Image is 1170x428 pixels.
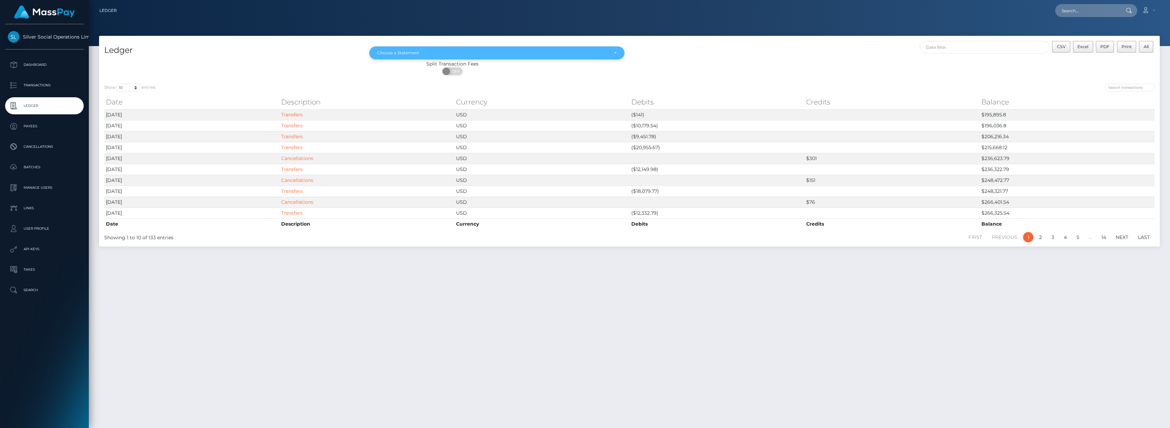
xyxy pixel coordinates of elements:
a: Transfers [281,123,303,129]
a: 2 [1035,232,1046,242]
a: Next [1112,232,1132,242]
td: ($141) [630,109,805,120]
p: Batches [8,162,81,172]
td: USD [454,142,630,153]
td: $151 [804,175,980,186]
td: ($18,079.77) [630,186,805,197]
td: [DATE] [104,208,279,218]
th: Date [104,95,279,109]
p: Search [8,285,81,295]
td: $248,472.77 [980,175,1155,186]
td: $76 [804,197,980,208]
th: Date [104,218,279,229]
a: 1 [1023,232,1033,242]
a: 14 [1098,232,1110,242]
a: Cancellations [5,138,84,155]
td: ($9,451.78) [630,131,805,142]
span: Excel [1077,44,1088,49]
p: Ledger [8,101,81,111]
td: [DATE] [104,109,279,120]
td: $236,322.79 [980,164,1155,175]
a: Transfers [281,133,303,140]
span: OFF [446,68,463,75]
td: USD [454,109,630,120]
a: Transfers [281,188,303,194]
a: Ledger [5,97,84,114]
input: Search transactions [1105,84,1155,91]
td: [DATE] [104,153,279,164]
a: Batches [5,159,84,176]
td: $266,325.54 [980,208,1155,218]
td: [DATE] [104,164,279,175]
a: Manage Users [5,179,84,196]
span: PDF [1100,44,1110,49]
td: USD [454,186,630,197]
th: Balance [980,218,1155,229]
td: $266,401.54 [980,197,1155,208]
th: Currency [454,95,630,109]
button: Excel [1073,41,1093,53]
td: [DATE] [104,197,279,208]
p: API Keys [8,244,81,254]
img: Silver Social Operations Limited [8,31,19,43]
td: [DATE] [104,175,279,186]
a: Search [5,282,84,299]
p: Taxes [8,265,81,275]
td: $206,216.34 [980,131,1155,142]
td: [DATE] [104,131,279,142]
div: Choose a Statement [377,50,608,56]
span: All [1144,44,1149,49]
p: Links [8,203,81,213]
td: ($12,332.79) [630,208,805,218]
div: Showing 1 to 10 of 133 entries [104,231,536,241]
th: Debits [630,95,805,109]
a: Last [1134,232,1154,242]
p: Payees [8,121,81,131]
a: Transfers [281,210,303,216]
a: Cancellations [281,155,313,161]
td: USD [454,164,630,175]
a: Links [5,200,84,217]
td: $195,895.8 [980,109,1155,120]
td: [DATE] [104,142,279,153]
a: Cancellations [281,177,313,183]
button: PDF [1096,41,1114,53]
td: $236,623.79 [980,153,1155,164]
a: API Keys [5,241,84,258]
td: USD [454,175,630,186]
a: Cancellations [281,199,313,205]
td: $248,321.77 [980,186,1155,197]
th: Debits [630,218,805,229]
a: Payees [5,118,84,135]
p: Manage Users [8,183,81,193]
a: User Profile [5,220,84,237]
td: USD [454,120,630,131]
input: Search... [1055,4,1119,17]
span: Print [1121,44,1132,49]
h4: Ledger [104,44,359,56]
td: [DATE] [104,120,279,131]
td: $196,036.8 [980,120,1155,131]
a: 4 [1060,232,1071,242]
td: USD [454,153,630,164]
a: Ledger [99,3,117,18]
label: Show entries [104,84,155,91]
a: Taxes [5,261,84,278]
td: USD [454,131,630,142]
th: Balance [980,95,1155,109]
a: 3 [1048,232,1058,242]
span: Silver Social Operations Limited [5,34,84,40]
input: Date filter [920,41,1050,54]
td: ($12,149.98) [630,164,805,175]
th: Credits [804,218,980,229]
td: [DATE] [104,186,279,197]
a: Dashboard [5,56,84,73]
td: ($20,955.67) [630,142,805,153]
th: Description [279,218,455,229]
td: $301 [804,153,980,164]
a: Transactions [5,77,84,94]
div: Split Transaction Fees [99,60,806,68]
button: Print [1117,41,1137,53]
td: USD [454,208,630,218]
p: Transactions [8,80,81,90]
